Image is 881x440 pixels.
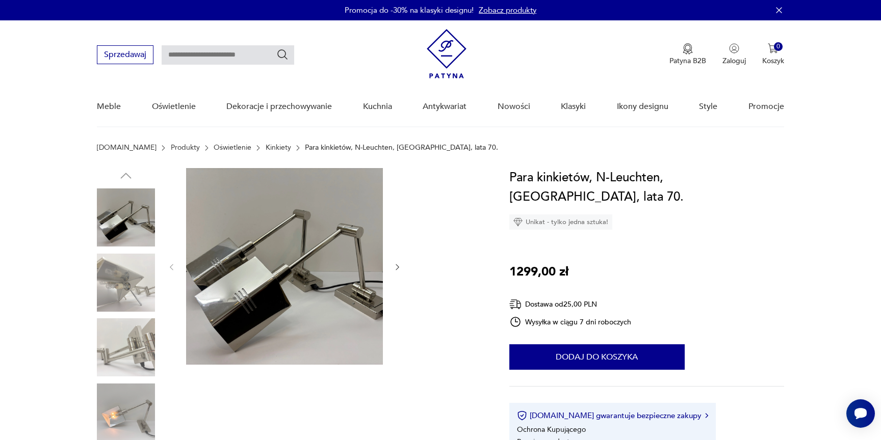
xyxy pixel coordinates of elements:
p: Para kinkietów, N-Leuchten, [GEOGRAPHIC_DATA], lata 70. [305,144,498,152]
button: Patyna B2B [669,43,706,66]
img: Ikona koszyka [768,43,778,53]
h1: Para kinkietów, N-Leuchten, [GEOGRAPHIC_DATA], lata 70. [509,168,784,207]
a: Kuchnia [363,87,392,126]
a: Promocje [748,87,784,126]
a: Ikona medaluPatyna B2B [669,43,706,66]
a: Nowości [498,87,530,126]
img: Ikona medalu [683,43,693,54]
button: Sprzedawaj [97,45,153,64]
img: Ikona strzałki w prawo [705,413,708,418]
a: Meble [97,87,121,126]
p: Koszyk [762,56,784,66]
button: Zaloguj [722,43,746,66]
p: Patyna B2B [669,56,706,66]
button: Dodaj do koszyka [509,344,685,370]
a: [DOMAIN_NAME] [97,144,157,152]
img: Ikona dostawy [509,298,522,311]
img: Zdjęcie produktu Para kinkietów, N-Leuchten, Niemcy, lata 70. [97,254,155,312]
img: Ikonka użytkownika [729,43,739,53]
p: Zaloguj [722,56,746,66]
a: Klasyki [561,87,586,126]
button: 0Koszyk [762,43,784,66]
div: Dostawa od 25,00 PLN [509,298,632,311]
div: 0 [774,42,783,51]
p: Promocja do -30% na klasyki designu! [345,5,474,15]
img: Zdjęcie produktu Para kinkietów, N-Leuchten, Niemcy, lata 70. [186,168,383,365]
img: Zdjęcie produktu Para kinkietów, N-Leuchten, Niemcy, lata 70. [97,188,155,246]
a: Ikony designu [617,87,668,126]
a: Kinkiety [266,144,291,152]
div: Wysyłka w ciągu 7 dni roboczych [509,316,632,328]
img: Zdjęcie produktu Para kinkietów, N-Leuchten, Niemcy, lata 70. [97,318,155,376]
img: Patyna - sklep z meblami i dekoracjami vintage [427,29,467,78]
img: Ikona certyfikatu [517,410,527,421]
a: Oświetlenie [152,87,196,126]
button: Szukaj [276,48,289,61]
a: Dekoracje i przechowywanie [226,87,332,126]
iframe: Smartsupp widget button [846,399,875,428]
a: Produkty [171,144,200,152]
div: Unikat - tylko jedna sztuka! [509,214,612,230]
a: Zobacz produkty [479,5,536,15]
a: Style [699,87,717,126]
button: [DOMAIN_NAME] gwarantuje bezpieczne zakupy [517,410,708,421]
li: Ochrona Kupującego [517,425,586,434]
a: Sprzedawaj [97,52,153,59]
a: Oświetlenie [214,144,251,152]
a: Antykwariat [423,87,467,126]
p: 1299,00 zł [509,262,568,282]
img: Ikona diamentu [513,217,523,227]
